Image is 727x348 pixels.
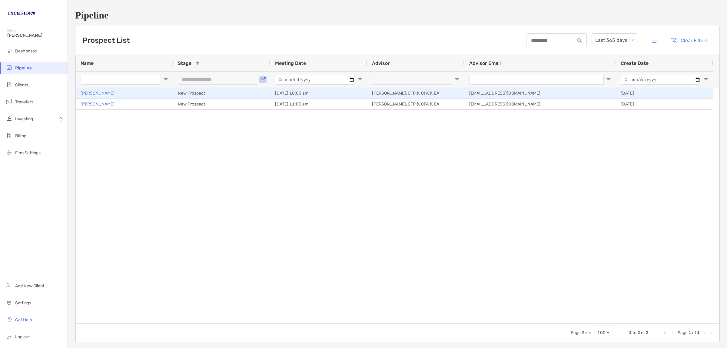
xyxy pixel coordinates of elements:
span: 1 [689,330,691,335]
input: Name Filter Input [81,75,161,85]
input: Advisor Email Filter Input [469,75,604,85]
span: Transfers [15,99,33,105]
div: [DATE] [616,99,713,109]
div: 100 [597,330,606,335]
button: Open Filter Menu [261,77,265,82]
img: settings icon [5,299,13,306]
span: of [641,330,645,335]
span: Dashboard [15,49,37,54]
span: Get Help [15,317,32,323]
button: Open Filter Menu [606,77,611,82]
img: get-help icon [5,316,13,323]
span: Add New Client [15,283,44,289]
span: [PERSON_NAME]! [7,33,64,38]
span: of [692,330,696,335]
img: logout icon [5,333,13,340]
div: [EMAIL_ADDRESS][DOMAIN_NAME] [464,99,616,109]
img: add_new_client icon [5,282,13,289]
img: clients icon [5,81,13,88]
span: Create Date [621,60,649,66]
a: [PERSON_NAME] [81,100,115,108]
span: Advisor [372,60,390,66]
h3: Prospect List [83,36,130,45]
button: Open Filter Menu [163,77,168,82]
div: Next Page [702,330,707,335]
span: Stage [178,60,191,66]
span: Log out [15,334,30,340]
span: Settings [15,300,31,306]
span: 2 [646,330,649,335]
img: Zoe Logo [7,2,35,24]
span: Advisor Email [469,60,501,66]
span: Investing [15,116,33,122]
span: to [632,330,636,335]
img: input icon [577,38,582,43]
span: Name [81,60,94,66]
button: Clear Filters [666,34,712,47]
div: [PERSON_NAME], CFP®, CFA®, EA [367,99,464,109]
div: Page Size [595,326,614,340]
div: New Prospect [173,99,270,109]
button: Open Filter Menu [455,77,460,82]
span: 2 [637,330,640,335]
span: Meeting Date [275,60,306,66]
span: Firm Settings [15,150,41,156]
span: Clients [15,82,28,88]
h1: Pipeline [75,10,720,21]
img: billing icon [5,132,13,139]
div: New Prospect [173,88,270,99]
span: 1 [697,330,700,335]
div: [PERSON_NAME], CFP®, CFA®, EA [367,88,464,99]
input: Create Date Filter Input [621,75,701,85]
div: [DATE] 10:00 am [270,88,367,99]
img: dashboard icon [5,47,13,54]
span: Pipeline [15,65,32,71]
a: [PERSON_NAME] [81,89,115,97]
button: Open Filter Menu [357,77,362,82]
div: First Page [663,330,668,335]
div: Last Page [709,330,714,335]
span: Last 365 days [595,34,633,47]
img: firm-settings icon [5,149,13,156]
div: [DATE] [616,88,713,99]
div: [DATE] 11:00 am [270,99,367,109]
input: Meeting Date Filter Input [275,75,355,85]
img: pipeline icon [5,64,13,71]
div: Previous Page [670,330,675,335]
div: [EMAIL_ADDRESS][DOMAIN_NAME] [464,88,616,99]
img: investing icon [5,115,13,122]
span: 1 [629,330,632,335]
div: Page Size: [571,330,591,335]
img: transfers icon [5,98,13,105]
span: Billing [15,133,26,139]
button: Open Filter Menu [703,77,708,82]
span: Page [678,330,688,335]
